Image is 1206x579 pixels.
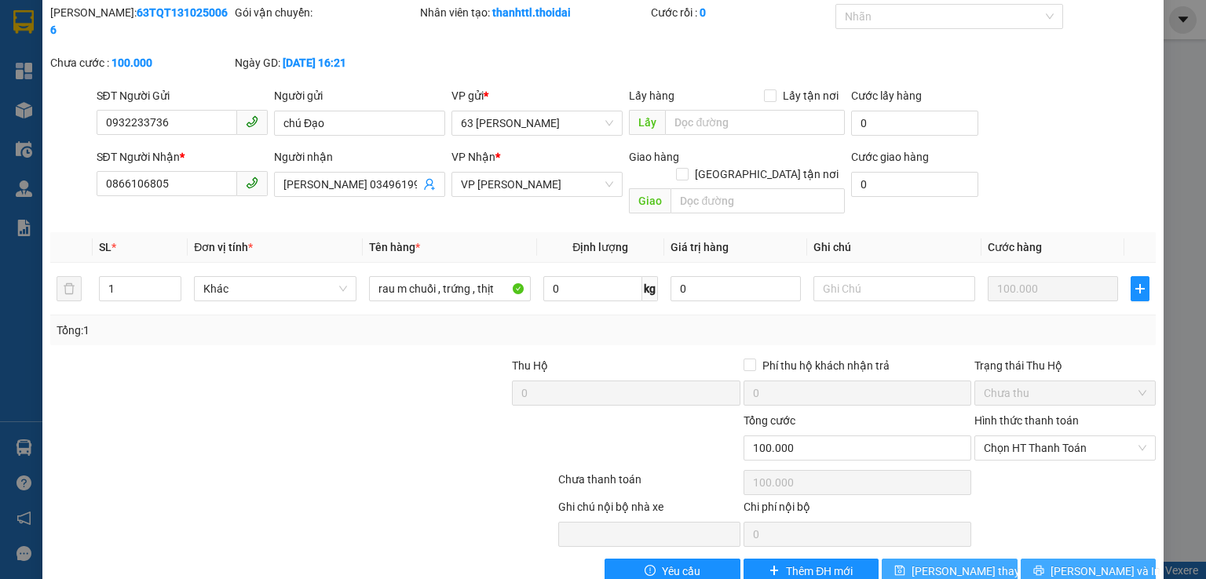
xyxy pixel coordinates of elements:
[851,111,978,136] input: Cước lấy hàng
[99,241,111,253] span: SL
[629,110,665,135] span: Lấy
[974,357,1156,374] div: Trạng thái Thu Hộ
[984,436,1146,460] span: Chọn HT Thanh Toán
[369,276,531,301] input: VD: Bàn, Ghế
[235,54,416,71] div: Ngày GD:
[629,151,679,163] span: Giao hàng
[57,276,82,301] button: delete
[700,6,706,19] b: 0
[203,277,346,300] span: Khác
[777,87,845,104] span: Lấy tận nơi
[50,6,228,36] b: 63TQT1310250066
[246,115,258,128] span: phone
[420,4,648,21] div: Nhân viên tạo:
[813,276,975,301] input: Ghi Chú
[807,232,981,263] th: Ghi chú
[246,177,258,189] span: phone
[756,357,896,374] span: Phí thu hộ khách nhận trả
[492,6,571,19] b: thanhttl.thoidai
[671,241,729,253] span: Giá trị hàng
[10,67,146,123] span: Chuyển phát nhanh: [GEOGRAPHIC_DATA] - [GEOGRAPHIC_DATA]
[274,148,445,166] div: Người nhận
[851,172,978,197] input: Cước giao hàng
[50,4,232,38] div: [PERSON_NAME]:
[894,565,905,577] span: save
[274,87,445,104] div: Người gửi
[111,56,152,69] b: 100.000
[461,111,613,135] span: 63 Trần Quang Tặng
[665,110,845,135] input: Dọc đường
[5,56,9,136] img: logo
[974,414,1079,427] label: Hình thức thanh toán
[689,166,845,183] span: [GEOGRAPHIC_DATA] tận nơi
[194,241,253,253] span: Đơn vị tính
[1131,282,1149,295] span: plus
[1033,565,1044,577] span: printer
[512,359,548,372] span: Thu Hộ
[629,89,674,102] span: Lấy hàng
[671,188,845,213] input: Dọc đường
[851,151,929,163] label: Cước giao hàng
[988,276,1118,301] input: 0
[557,471,741,498] div: Chưa thanh toán
[988,241,1042,253] span: Cước hàng
[744,414,795,427] span: Tổng cước
[97,87,268,104] div: SĐT Người Gửi
[14,13,141,64] strong: CÔNG TY TNHH DỊCH VỤ DU LỊCH THỜI ĐẠI
[851,89,922,102] label: Cước lấy hàng
[451,151,495,163] span: VP Nhận
[651,4,832,21] div: Cước rồi :
[645,565,656,577] span: exclamation-circle
[558,498,740,522] div: Ghi chú nội bộ nhà xe
[369,241,420,253] span: Tên hàng
[744,498,971,522] div: Chi phí nội bộ
[148,105,266,122] span: 63TQT1310250056
[423,178,436,191] span: user-add
[642,276,658,301] span: kg
[283,56,346,69] b: [DATE] 16:21
[57,322,466,339] div: Tổng: 1
[984,381,1146,405] span: Chưa thu
[235,4,416,21] div: Gói vận chuyển:
[1131,276,1149,301] button: plus
[629,188,671,213] span: Giao
[50,54,232,71] div: Chưa cước :
[572,241,628,253] span: Định lượng
[461,173,613,196] span: VP Nguyễn Quốc Trị
[451,87,623,104] div: VP gửi
[97,148,268,166] div: SĐT Người Nhận
[769,565,780,577] span: plus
